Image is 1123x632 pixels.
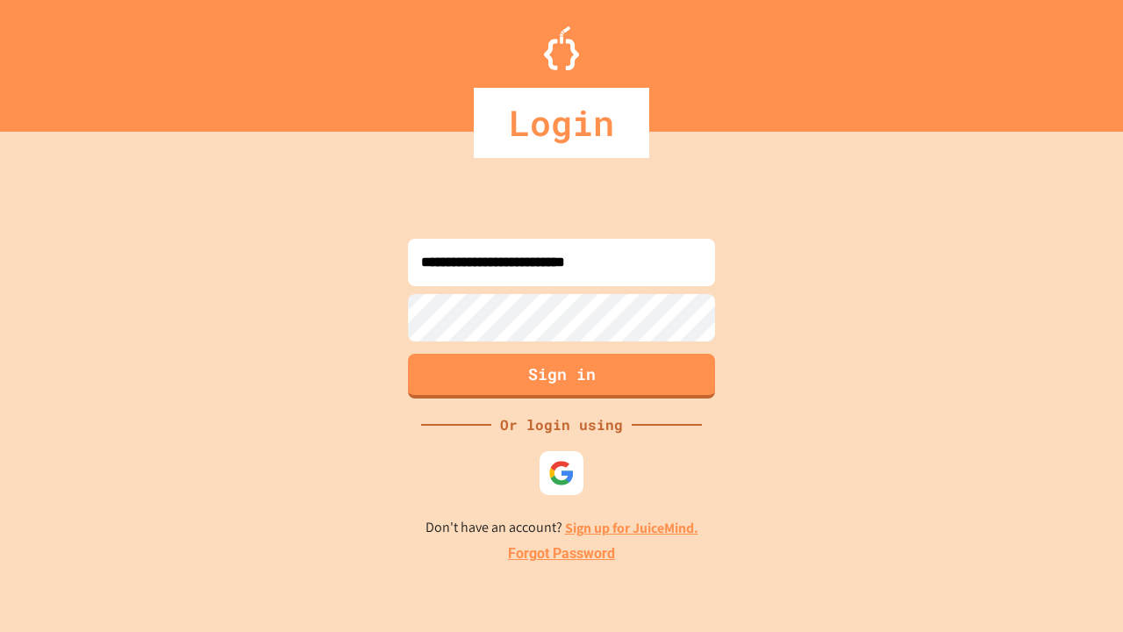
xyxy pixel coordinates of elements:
div: Or login using [491,414,632,435]
p: Don't have an account? [426,517,698,539]
img: Logo.svg [544,26,579,70]
div: Login [474,88,649,158]
img: google-icon.svg [548,460,575,486]
a: Sign up for JuiceMind. [565,519,698,537]
button: Sign in [408,354,715,399]
a: Forgot Password [508,543,615,564]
